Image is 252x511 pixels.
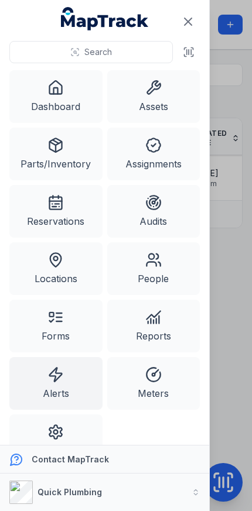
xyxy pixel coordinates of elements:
[9,185,103,238] a: Reservations
[107,70,200,123] a: Assets
[107,185,200,238] a: Audits
[9,300,103,352] a: Forms
[9,357,103,410] a: Alerts
[32,454,109,464] strong: Contact MapTrack
[38,487,102,497] strong: Quick Plumbing
[107,242,200,295] a: People
[176,9,200,34] button: Close navigation
[9,128,103,180] a: Parts/Inventory
[9,41,173,63] button: Search
[9,242,103,295] a: Locations
[107,357,200,410] a: Meters
[9,414,103,467] a: Settings
[61,7,149,30] a: MapTrack
[107,128,200,180] a: Assignments
[84,46,112,58] span: Search
[107,300,200,352] a: Reports
[9,70,103,123] a: Dashboard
